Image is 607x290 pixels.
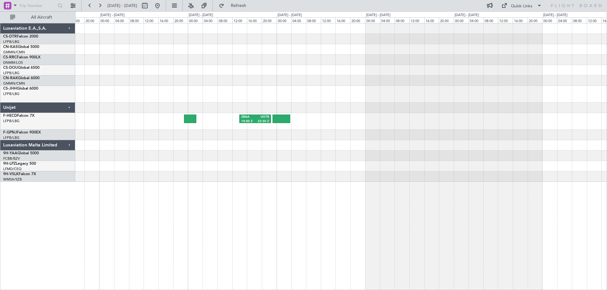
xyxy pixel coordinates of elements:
span: CS-DOU [3,66,18,70]
a: 9H-LPZLegacy 500 [3,162,36,166]
div: 16:00 [513,17,528,23]
div: 00:00 [99,17,114,23]
div: 08:00 [572,17,587,23]
span: CN-KAS [3,45,18,49]
a: CN-RAKGlobal 6000 [3,76,40,80]
a: 9H-YAAGlobal 5000 [3,151,39,155]
span: 9H-LPZ [3,162,16,166]
div: 12:00 [498,17,513,23]
div: 00:00 [542,17,557,23]
div: 04:00 [114,17,129,23]
a: LFPB/LBG [3,135,20,140]
a: 9H-VSLKFalcon 7X [3,172,36,176]
span: 9H-VSLK [3,172,19,176]
div: 14:00 Z [241,119,255,124]
div: 20:00 [439,17,454,23]
div: 16:00 [70,17,85,23]
div: 16:00 [335,17,350,23]
span: CS-DTR [3,35,17,38]
div: 12:00 [144,17,158,23]
div: 16:00 [247,17,262,23]
div: [DATE] - [DATE] [100,13,125,18]
div: ZBAA [241,115,255,119]
a: LFPB/LBG [3,92,20,96]
div: [DATE] - [DATE] [455,13,479,18]
div: 08:00 [483,17,498,23]
div: 08:00 [306,17,321,23]
span: All Aircraft [16,15,67,20]
div: [DATE] - [DATE] [278,13,302,18]
div: [DATE] - [DATE] [543,13,567,18]
div: 08:00 [129,17,144,23]
div: 20:00 [84,17,99,23]
div: 22:30 Z [255,119,269,124]
a: CS-DTRFalcon 2000 [3,35,38,38]
span: CS-RRC [3,56,17,59]
a: LFPB/LBG [3,119,20,123]
a: LFMD/CEQ [3,167,21,171]
div: 16:00 [158,17,173,23]
div: [DATE] - [DATE] [189,13,213,18]
div: 20:00 [350,17,365,23]
a: LFPB/LBG [3,71,20,75]
div: 04:00 [203,17,218,23]
a: F-HECDFalcon 7X [3,114,34,118]
div: 04:00 [469,17,483,23]
div: 12:00 [409,17,424,23]
div: UGTB [255,115,269,119]
div: 00:00 [365,17,380,23]
a: F-GPNJFalcon 900EX [3,131,41,134]
div: 12:00 [232,17,247,23]
div: 16:00 [424,17,439,23]
div: 20:00 [262,17,277,23]
div: 08:00 [395,17,409,23]
span: CS-JHH [3,87,17,91]
a: CS-DOUGlobal 6500 [3,66,40,70]
span: F-HECD [3,114,17,118]
button: All Aircraft [7,12,69,22]
div: 04:00 [380,17,395,23]
div: Quick Links [511,3,532,9]
div: 20:00 [173,17,188,23]
div: 20:00 [528,17,543,23]
div: 08:00 [218,17,232,23]
span: 9H-YAA [3,151,17,155]
div: 00:00 [277,17,291,23]
span: Refresh [225,3,252,8]
div: 04:00 [557,17,572,23]
a: CS-JHHGlobal 6000 [3,87,38,91]
a: CN-KASGlobal 5000 [3,45,39,49]
span: F-GPNJ [3,131,17,134]
a: FCBB/BZV [3,156,20,161]
span: CN-RAK [3,76,18,80]
a: LFPB/LBG [3,39,20,44]
div: 00:00 [454,17,469,23]
a: GMMN/CMN [3,50,25,55]
button: Refresh [216,1,254,11]
span: [DATE] - [DATE] [107,3,137,9]
button: Quick Links [498,1,545,11]
div: [DATE] - [DATE] [366,13,390,18]
div: 04:00 [291,17,306,23]
a: GMMN/CMN [3,81,25,86]
a: DNMM/LOS [3,60,23,65]
div: 12:00 [587,17,602,23]
div: 00:00 [188,17,203,23]
div: 12:00 [321,17,336,23]
a: CS-RRCFalcon 900LX [3,56,40,59]
input: Trip Number [19,1,56,10]
a: WMSA/SZB [3,177,22,182]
